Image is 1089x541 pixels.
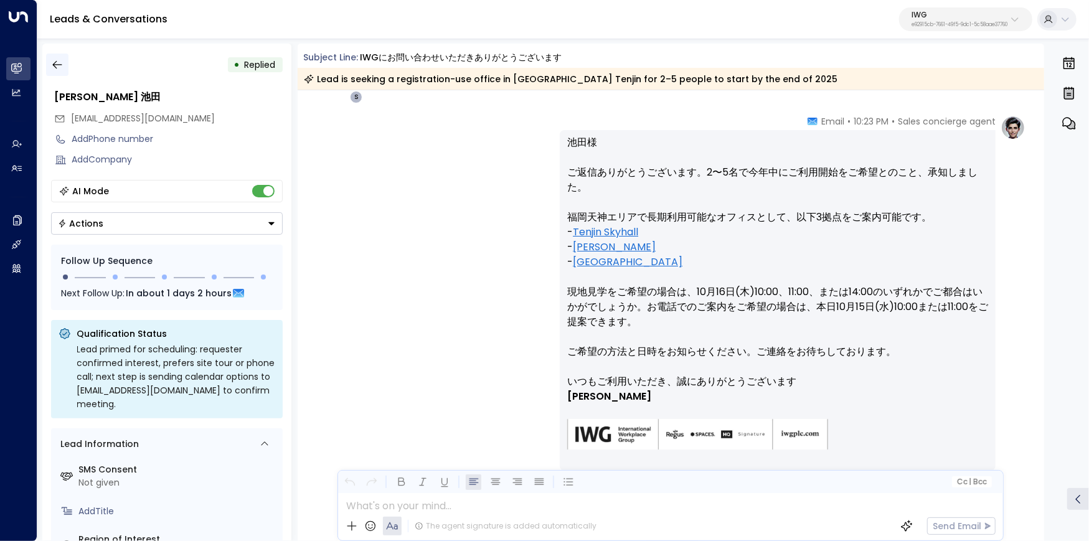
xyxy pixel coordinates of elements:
[72,133,283,146] div: AddPhone number
[72,112,215,125] span: [EMAIL_ADDRESS][DOMAIN_NAME]
[573,255,682,270] a: [GEOGRAPHIC_DATA]
[57,438,139,451] div: Lead Information
[55,90,283,105] div: [PERSON_NAME] 池田
[969,477,971,486] span: |
[573,225,638,240] a: Tenjin Skyhall
[821,115,844,128] span: Email
[567,374,796,389] span: いつもご利用いただき、誠にありがとうございます
[58,218,104,229] div: Actions
[72,112,215,125] span: ij683043@gmail.com
[360,51,562,64] div: IWGにお問い合わせいただきありがとうございます
[567,374,988,466] div: Signature
[234,54,240,76] div: •
[61,255,273,268] div: Follow Up Sequence
[899,7,1032,31] button: IWGe92915cb-7661-49f5-9dc1-5c58aae37760
[73,185,110,197] div: AI Mode
[957,477,987,486] span: Cc Bcc
[567,419,829,451] img: AIorK4zU2Kz5WUNqa9ifSKC9jFH1hjwenjvh85X70KBOPduETvkeZu4OqG8oPuqbwvp3xfXcMQJCRtwYb-SG
[51,212,283,235] button: Actions
[573,240,656,255] a: [PERSON_NAME]
[912,22,1007,27] p: e92915cb-7661-49f5-9dc1-5c58aae37760
[342,474,357,490] button: Undo
[77,327,275,340] p: Qualification Status
[567,389,651,404] span: [PERSON_NAME]
[50,12,167,26] a: Leads & Conversations
[72,153,283,166] div: AddCompany
[304,51,359,64] span: Subject Line:
[854,115,889,128] span: 10:23 PM
[79,463,278,476] label: SMS Consent
[79,505,278,518] div: AddTitle
[245,59,276,71] span: Replied
[51,212,283,235] div: Button group with a nested menu
[1001,115,1025,140] img: profile-logo.png
[847,115,851,128] span: •
[79,476,278,489] div: Not given
[304,73,838,85] div: Lead is seeking a registration-use office in [GEOGRAPHIC_DATA] Tenjin for 2–5 people to start by ...
[912,11,1007,19] p: IWG
[567,135,988,374] p: 池田様 ご返信ありがとうございます。2〜5名で今年中にご利用開始をご希望とのこと、承知しました。 福岡天神エリアで長期利用可能なオフィスとして、以下3拠点をご案内可能です。 - - - 現地見学...
[952,476,992,488] button: Cc|Bcc
[350,91,362,103] div: S
[77,342,275,411] div: Lead primed for scheduling: requester confirmed interest, prefers site tour or phone call; next s...
[364,474,379,490] button: Redo
[892,115,895,128] span: •
[61,286,273,300] div: Next Follow Up:
[126,286,232,300] span: In about 1 days 2 hours
[415,520,596,532] div: The agent signature is added automatically
[898,115,996,128] span: Sales concierge agent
